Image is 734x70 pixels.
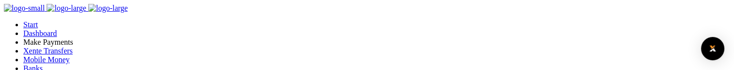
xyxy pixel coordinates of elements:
a: Mobile Money [23,55,70,64]
a: Start [23,20,38,29]
a: logo-small logo-large logo-large [4,4,128,12]
li: M [23,38,730,47]
img: logo-small [4,4,45,13]
img: logo-large [47,4,86,13]
a: Xente Transfers [23,47,73,55]
span: ake Payments [30,38,73,46]
img: logo-large [88,4,128,13]
a: Dashboard [23,29,57,37]
div: Open Intercom Messenger [701,37,724,60]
